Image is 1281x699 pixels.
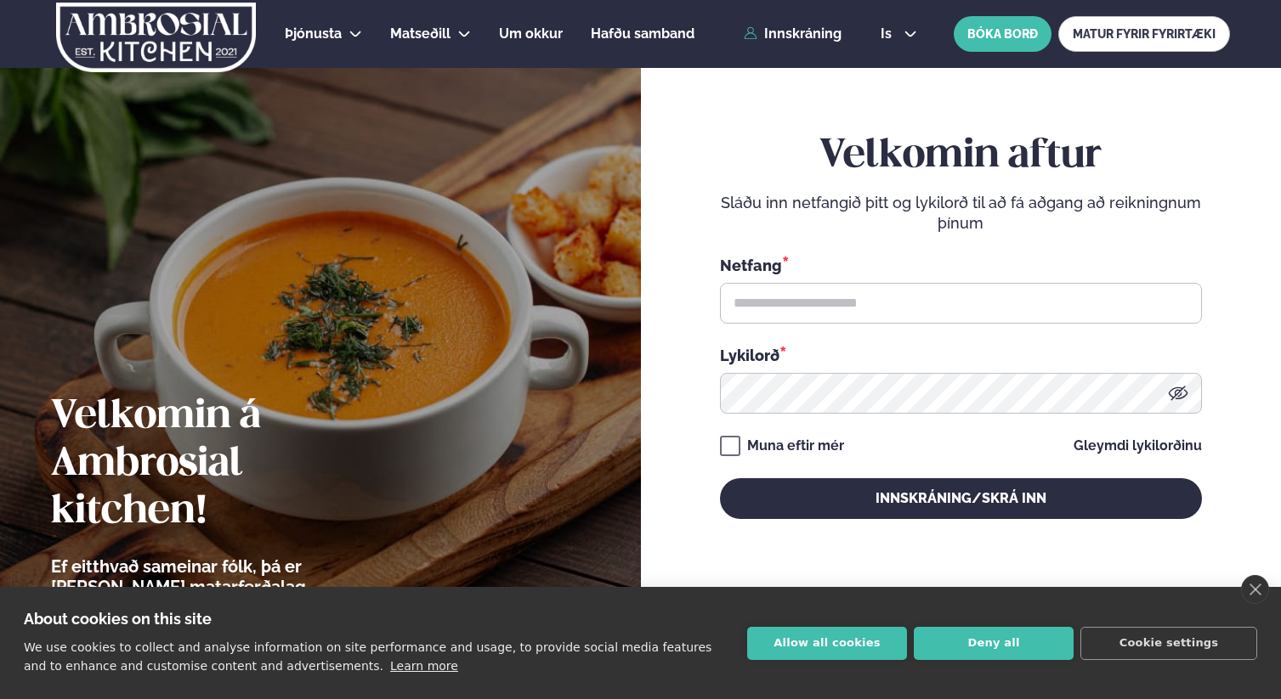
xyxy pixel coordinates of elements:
[51,556,404,597] p: Ef eitthvað sameinar fólk, þá er [PERSON_NAME] matarferðalag.
[390,659,458,673] a: Learn more
[285,24,342,44] a: Þjónusta
[390,25,451,42] span: Matseðill
[591,25,694,42] span: Hafðu samband
[1241,575,1269,604] a: close
[24,610,212,628] strong: About cookies on this site
[1058,16,1230,52] a: MATUR FYRIR FYRIRTÆKI
[1080,627,1257,660] button: Cookie settings
[390,24,451,44] a: Matseðill
[881,27,897,41] span: is
[720,344,1202,366] div: Lykilorð
[285,25,342,42] span: Þjónusta
[720,132,1202,180] h2: Velkomin aftur
[499,25,563,42] span: Um okkur
[954,16,1051,52] button: BÓKA BORÐ
[914,627,1074,660] button: Deny all
[747,627,907,660] button: Allow all cookies
[720,254,1202,276] div: Netfang
[720,478,1202,519] button: Innskráning/Skrá inn
[54,3,258,72] img: logo
[720,193,1202,234] p: Sláðu inn netfangið þitt og lykilorð til að fá aðgang að reikningnum þínum
[24,640,711,673] p: We use cookies to collect and analyse information on site performance and usage, to provide socia...
[744,26,842,42] a: Innskráning
[499,24,563,44] a: Um okkur
[591,24,694,44] a: Hafðu samband
[1074,439,1202,453] a: Gleymdi lykilorðinu
[867,27,931,41] button: is
[51,393,404,536] h2: Velkomin á Ambrosial kitchen!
